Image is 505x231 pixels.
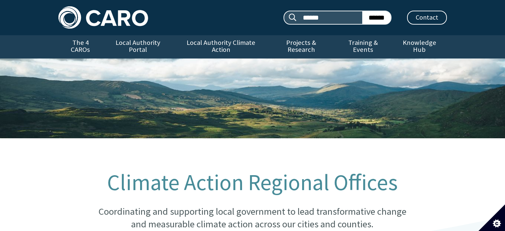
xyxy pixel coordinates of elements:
a: Contact [407,11,447,25]
a: Training & Events [334,35,392,58]
button: Set cookie preferences [478,204,505,231]
a: Local Authority Climate Action [174,35,268,58]
img: Caro logo [58,6,148,29]
p: Coordinating and supporting local government to lead transformative change and measurable climate... [91,205,413,230]
a: The 4 CAROs [58,35,103,58]
h1: Climate Action Regional Offices [91,170,413,195]
a: Knowledge Hub [392,35,447,58]
a: Projects & Research [268,35,334,58]
a: Local Authority Portal [103,35,174,58]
